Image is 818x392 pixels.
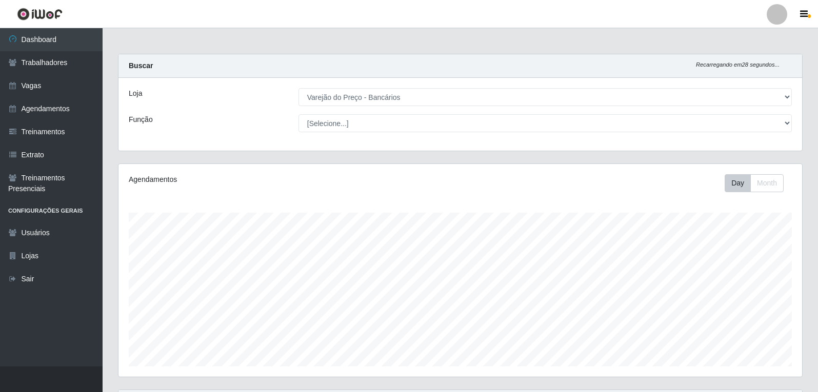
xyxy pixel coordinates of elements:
[750,174,784,192] button: Month
[725,174,784,192] div: First group
[725,174,751,192] button: Day
[725,174,792,192] div: Toolbar with button groups
[696,61,780,68] i: Recarregando em 28 segundos...
[129,88,142,99] label: Loja
[17,8,63,20] img: CoreUI Logo
[129,114,153,125] label: Função
[129,61,153,70] strong: Buscar
[129,174,396,185] div: Agendamentos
